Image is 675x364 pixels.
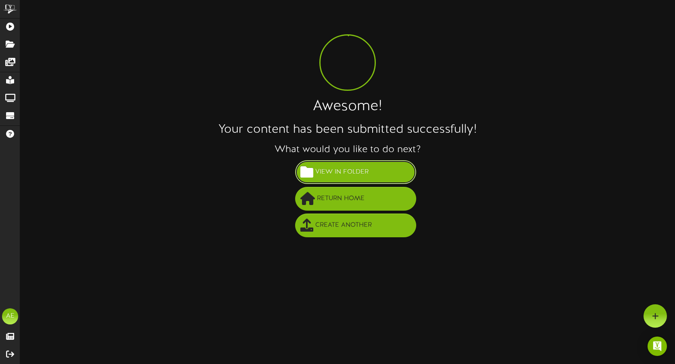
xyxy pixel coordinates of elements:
[313,165,371,179] span: View in Folder
[648,337,667,356] div: Open Intercom Messenger
[20,144,675,155] h3: What would you like to do next?
[20,99,675,115] h1: Awesome!
[295,160,416,184] button: View in Folder
[315,192,367,205] span: Return Home
[20,123,675,136] h2: Your content has been submitted successfully!
[295,213,416,237] button: Create Another
[313,219,374,232] span: Create Another
[295,187,416,211] button: Return Home
[2,308,18,324] div: AE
